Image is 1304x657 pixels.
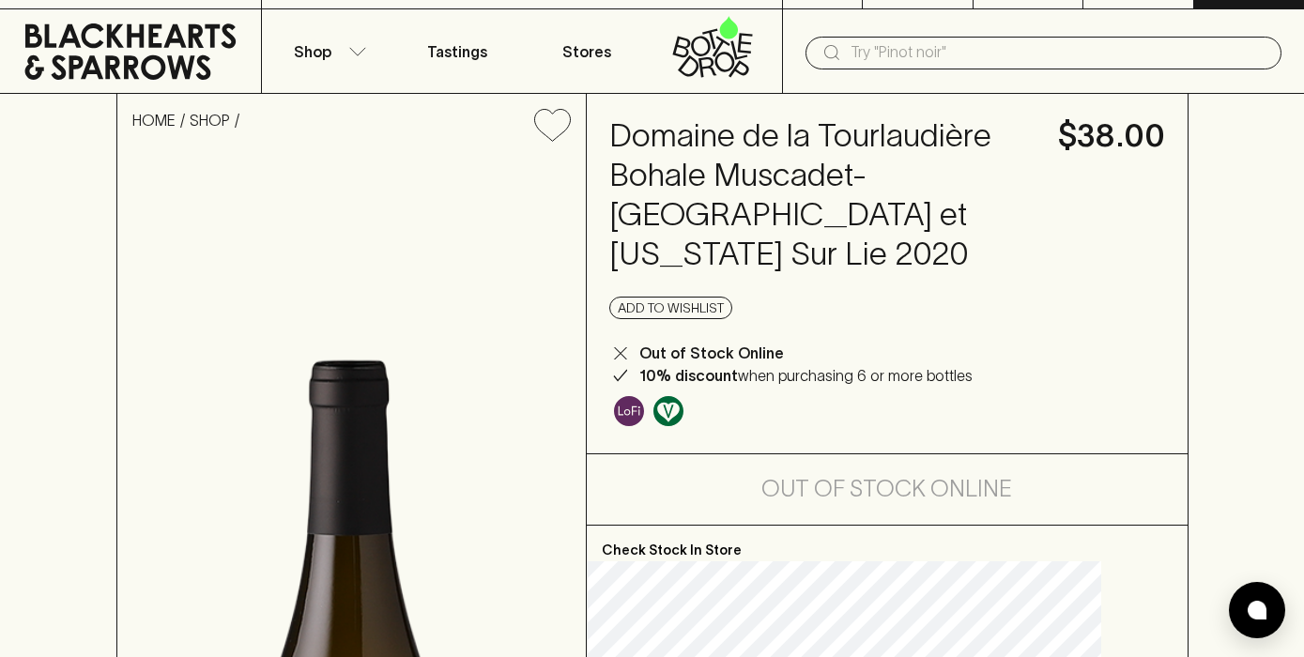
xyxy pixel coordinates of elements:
input: Try "Pinot noir" [851,38,1266,68]
a: Stores [522,9,652,93]
button: Shop [262,9,392,93]
img: Lo-Fi [614,396,644,426]
a: Tastings [391,9,522,93]
p: when purchasing 6 or more bottles [639,364,973,387]
a: HOME [132,112,176,129]
a: Made without the use of any animal products. [649,391,688,431]
p: Stores [562,40,611,63]
h4: $38.00 [1058,116,1165,156]
button: Add to wishlist [527,101,578,149]
h5: Out of Stock Online [761,474,1012,504]
a: SHOP [190,112,230,129]
button: Add to wishlist [609,297,732,319]
img: Vegan [653,396,683,426]
img: bubble-icon [1248,601,1266,619]
p: Check Stock In Store [587,526,1188,561]
p: Shop [294,40,331,63]
b: 10% discount [639,367,738,384]
p: Out of Stock Online [639,342,784,364]
h4: Domaine de la Tourlaudière Bohale Muscadet-[GEOGRAPHIC_DATA] et [US_STATE] Sur Lie 2020 [609,116,1036,274]
a: Some may call it natural, others minimum intervention, either way, it’s hands off & maybe even a ... [609,391,649,431]
p: Tastings [427,40,487,63]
